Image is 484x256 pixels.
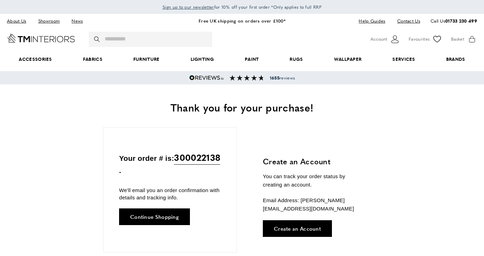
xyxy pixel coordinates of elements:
[170,100,314,115] span: Thank you for your purchase!
[67,49,118,70] a: Fabrics
[353,16,390,26] a: Help Guides
[370,35,387,43] span: Account
[118,49,175,70] a: Furniture
[162,4,322,10] span: for 10% off your first order *Only applies to full RRP
[263,172,365,189] p: You can track your order status by creating an account.
[3,49,67,70] span: Accessories
[409,35,429,43] span: Favourites
[7,16,31,26] a: About Us
[274,49,318,70] a: Rugs
[409,34,442,44] a: Favourites
[189,75,224,81] img: Reviews.io 5 stars
[263,156,365,167] h3: Create an Account
[119,208,190,225] a: Continue Shopping
[318,49,377,70] a: Wallpaper
[263,196,365,213] p: Email Address: [PERSON_NAME][EMAIL_ADDRESS][DOMAIN_NAME]
[33,16,65,26] a: Showroom
[119,187,221,201] p: We'll email you an order confirmation with details and tracking info.
[66,16,88,26] a: News
[392,16,420,26] a: Contact Us
[370,34,400,44] button: Customer Account
[274,226,321,231] span: Create an Account
[199,17,285,24] a: Free UK shipping on orders over £100*
[162,4,214,10] span: Sign up to our newsletter
[230,75,264,81] img: Reviews section
[263,220,332,237] a: Create an Account
[270,75,279,81] strong: 1655
[162,3,214,10] a: Sign up to our newsletter
[7,34,75,43] a: Go to Home page
[130,214,179,219] span: Continue Shopping
[377,49,431,70] a: Services
[431,49,481,70] a: Brands
[445,17,477,24] a: 01733 230 499
[270,75,295,81] span: reviews
[119,150,221,176] p: Your order # is: .
[229,49,274,70] a: Paint
[94,32,101,47] button: Search
[174,150,220,165] span: 300022138
[175,49,229,70] a: Lighting
[431,17,477,25] p: Call Us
